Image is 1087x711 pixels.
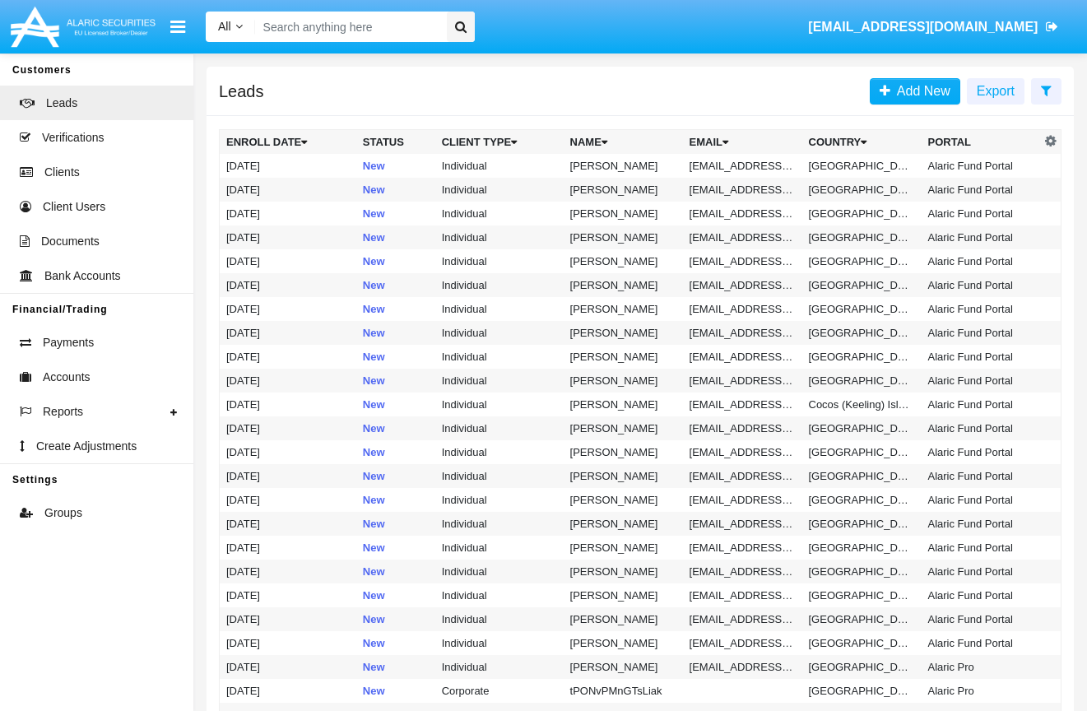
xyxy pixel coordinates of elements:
td: [GEOGRAPHIC_DATA] [802,345,922,369]
td: [EMAIL_ADDRESS][DOMAIN_NAME] [683,273,802,297]
td: [EMAIL_ADDRESS][DOMAIN_NAME] [683,321,802,345]
td: [EMAIL_ADDRESS][DOMAIN_NAME] [683,178,802,202]
td: New [356,607,435,631]
th: Name [564,130,683,155]
td: New [356,154,435,178]
span: Verifications [42,129,104,146]
span: Accounts [43,369,91,386]
a: Add New [870,78,960,105]
td: New [356,393,435,416]
td: [GEOGRAPHIC_DATA] [802,178,922,202]
td: [GEOGRAPHIC_DATA] [802,679,922,703]
span: Bank Accounts [44,267,121,285]
td: New [356,225,435,249]
th: Status [356,130,435,155]
td: [DATE] [220,321,356,345]
td: [DATE] [220,512,356,536]
td: [PERSON_NAME] [564,393,683,416]
td: [DATE] [220,225,356,249]
td: New [356,273,435,297]
td: New [356,297,435,321]
td: [EMAIL_ADDRESS][DOMAIN_NAME] [683,512,802,536]
td: [DATE] [220,464,356,488]
td: [EMAIL_ADDRESS][DOMAIN_NAME] [683,297,802,321]
td: Alaric Fund Portal [921,297,1040,321]
td: [DATE] [220,369,356,393]
td: Alaric Fund Portal [921,416,1040,440]
td: Individual [435,154,564,178]
td: [PERSON_NAME] [564,512,683,536]
td: [EMAIL_ADDRESS][DOMAIN_NAME] [683,369,802,393]
td: [EMAIL_ADDRESS][DOMAIN_NAME] [683,249,802,273]
td: [PERSON_NAME] [564,583,683,607]
th: Country [802,130,922,155]
td: Cocos (Keeling) Islands [802,393,922,416]
td: [DATE] [220,488,356,512]
span: [EMAIL_ADDRESS][DOMAIN_NAME] [808,20,1038,34]
td: New [356,321,435,345]
td: New [356,679,435,703]
td: [GEOGRAPHIC_DATA] [802,369,922,393]
span: Create Adjustments [36,438,137,455]
span: Leads [46,95,77,112]
td: [EMAIL_ADDRESS][DOMAIN_NAME] [683,655,802,679]
td: [DATE] [220,679,356,703]
td: Alaric Pro [921,679,1040,703]
td: [DATE] [220,655,356,679]
td: [DATE] [220,297,356,321]
td: New [356,488,435,512]
td: [GEOGRAPHIC_DATA] [802,321,922,345]
td: [DATE] [220,393,356,416]
td: Individual [435,393,564,416]
td: Individual [435,202,564,225]
span: Clients [44,164,80,181]
td: Individual [435,321,564,345]
td: Individual [435,225,564,249]
td: [PERSON_NAME] [564,297,683,321]
td: Alaric Fund Portal [921,273,1040,297]
input: Search [255,12,441,42]
td: [GEOGRAPHIC_DATA] [802,297,922,321]
td: Alaric Fund Portal [921,393,1040,416]
td: [EMAIL_ADDRESS][DOMAIN_NAME] [683,345,802,369]
td: [GEOGRAPHIC_DATA] [802,488,922,512]
a: All [206,18,255,35]
td: New [356,345,435,369]
td: Alaric Pro [921,655,1040,679]
td: [PERSON_NAME] [564,488,683,512]
td: Alaric Fund Portal [921,178,1040,202]
span: Reports [43,403,83,421]
td: Individual [435,536,564,560]
span: Add New [890,84,950,98]
td: [DATE] [220,536,356,560]
td: [GEOGRAPHIC_DATA] [802,512,922,536]
td: [PERSON_NAME] [564,178,683,202]
td: Alaric Fund Portal [921,440,1040,464]
td: [PERSON_NAME] [564,560,683,583]
td: [GEOGRAPHIC_DATA] [802,607,922,631]
td: Alaric Fund Portal [921,249,1040,273]
td: [PERSON_NAME] [564,273,683,297]
td: [EMAIL_ADDRESS][DOMAIN_NAME] [683,607,802,631]
td: [PERSON_NAME] [564,655,683,679]
td: [DATE] [220,416,356,440]
th: Portal [921,130,1040,155]
td: [EMAIL_ADDRESS][DOMAIN_NAME] [683,560,802,583]
td: Individual [435,178,564,202]
td: [DATE] [220,440,356,464]
span: Documents [41,233,100,250]
td: Alaric Fund Portal [921,202,1040,225]
td: New [356,560,435,583]
td: Alaric Fund Portal [921,225,1040,249]
td: Alaric Fund Portal [921,536,1040,560]
td: [GEOGRAPHIC_DATA] [802,560,922,583]
td: Alaric Fund Portal [921,345,1040,369]
span: All [218,20,231,33]
td: Alaric Fund Portal [921,560,1040,583]
td: [PERSON_NAME] [564,440,683,464]
td: [PERSON_NAME] [564,154,683,178]
td: [GEOGRAPHIC_DATA] [802,416,922,440]
td: [DATE] [220,345,356,369]
td: Individual [435,273,564,297]
td: [EMAIL_ADDRESS][DOMAIN_NAME] [683,416,802,440]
